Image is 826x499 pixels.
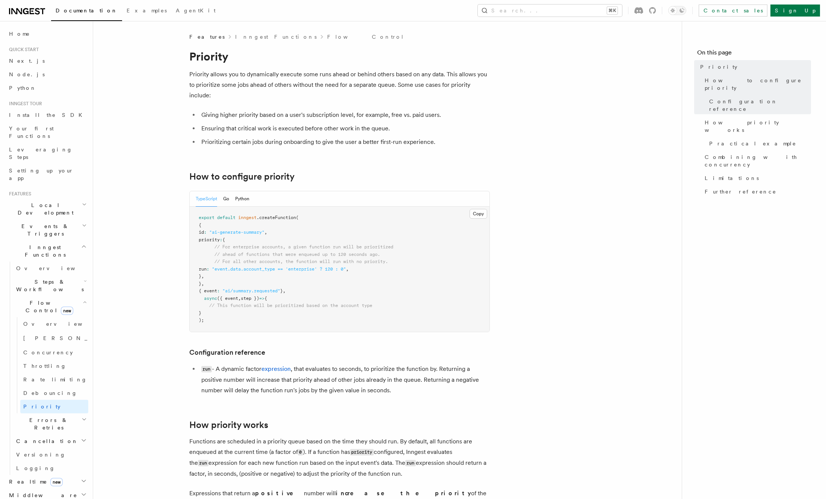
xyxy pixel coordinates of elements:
[13,299,83,314] span: Flow Control
[6,108,88,122] a: Install the SDK
[478,5,622,17] button: Search...⌘K
[199,364,490,396] li: - A dynamic factor , that evaluates to seconds, to prioritize the function by. Returning a positi...
[214,259,388,264] span: // For all other accounts, the function will run with no priority.
[23,390,77,396] span: Debouncing
[189,171,294,182] a: How to configure priority
[23,321,101,327] span: Overview
[217,296,238,301] span: ({ event
[51,2,122,21] a: Documentation
[705,77,811,92] span: How to configure priority
[346,266,349,272] span: ,
[13,416,82,431] span: Errors & Retries
[6,122,88,143] a: Your first Functions
[199,230,204,235] span: id
[9,112,87,118] span: Install the SDK
[700,63,737,71] span: Priority
[127,8,167,14] span: Examples
[13,413,88,434] button: Errors & Retries
[336,490,471,497] strong: increase the priority
[6,27,88,41] a: Home
[199,266,207,272] span: run
[16,452,66,458] span: Versioning
[6,475,88,488] button: Realtimenew
[6,68,88,81] a: Node.js
[9,71,45,77] span: Node.js
[20,331,88,346] a: [PERSON_NAME]
[261,365,291,372] a: expression
[257,215,296,220] span: .createFunction
[6,491,77,499] span: Middleware
[296,215,299,220] span: (
[702,171,811,185] a: Limitations
[255,490,304,497] strong: positive
[199,310,201,316] span: }
[16,265,94,271] span: Overview
[705,119,811,134] span: How priority works
[709,98,811,113] span: Configuration reference
[214,252,380,257] span: // ahead of functions that were enqueued up to 120 seconds ago.
[405,460,416,466] code: run
[706,95,811,116] a: Configuration reference
[217,215,236,220] span: default
[209,303,372,308] span: // This function will be prioritized based on the account type
[668,6,686,15] button: Toggle dark mode
[207,266,209,272] span: :
[23,363,66,369] span: Throttling
[23,404,60,410] span: Priority
[6,81,88,95] a: Python
[709,140,796,147] span: Practical example
[235,191,249,207] button: Python
[23,335,133,341] span: [PERSON_NAME]
[697,60,811,74] a: Priority
[199,237,220,242] span: priority
[702,185,811,198] a: Further reference
[259,296,264,301] span: =>
[13,296,88,317] button: Flow Controlnew
[6,47,39,53] span: Quick start
[702,116,811,137] a: How priority works
[9,30,30,38] span: Home
[702,150,811,171] a: Combining with concurrency
[199,318,204,323] span: );
[6,222,82,237] span: Events & Triggers
[13,437,78,445] span: Cancellation
[6,243,81,259] span: Inngest Functions
[705,188,776,195] span: Further reference
[189,436,490,479] p: Functions are scheduled in a priority queue based on the time they should run. By default, all fu...
[20,317,88,331] a: Overview
[327,33,404,41] a: Flow Control
[770,5,820,17] a: Sign Up
[204,296,217,301] span: async
[6,262,88,475] div: Inngest Functions
[198,460,208,466] code: run
[199,137,490,147] li: Prioritizing certain jobs during onboarding to give the user a better first-run experience.
[9,85,36,91] span: Python
[199,222,201,228] span: {
[241,296,259,301] span: step })
[283,288,285,293] span: ,
[6,198,88,219] button: Local Development
[9,168,74,181] span: Setting up your app
[199,274,201,279] span: }
[50,478,63,486] span: new
[23,377,87,383] span: Rate limiting
[9,58,45,64] span: Next.js
[6,201,82,216] span: Local Development
[201,281,204,286] span: ,
[189,69,490,101] p: Priority allows you to dynamically execute some runs ahead or behind others based on any data. Th...
[217,288,220,293] span: :
[199,288,217,293] span: { event
[209,230,264,235] span: "ai-generate-summary"
[20,359,88,373] a: Throttling
[13,461,88,475] a: Logging
[189,420,268,430] a: How priority works
[699,5,767,17] a: Contact sales
[20,400,88,413] a: Priority
[238,296,241,301] span: ,
[298,449,303,455] code: 0
[212,266,346,272] span: "event.data.account_type == 'enterprise' ? 120 : 0"
[189,33,225,41] span: Features
[13,317,88,413] div: Flow Controlnew
[280,288,283,293] span: }
[6,219,88,240] button: Events & Triggers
